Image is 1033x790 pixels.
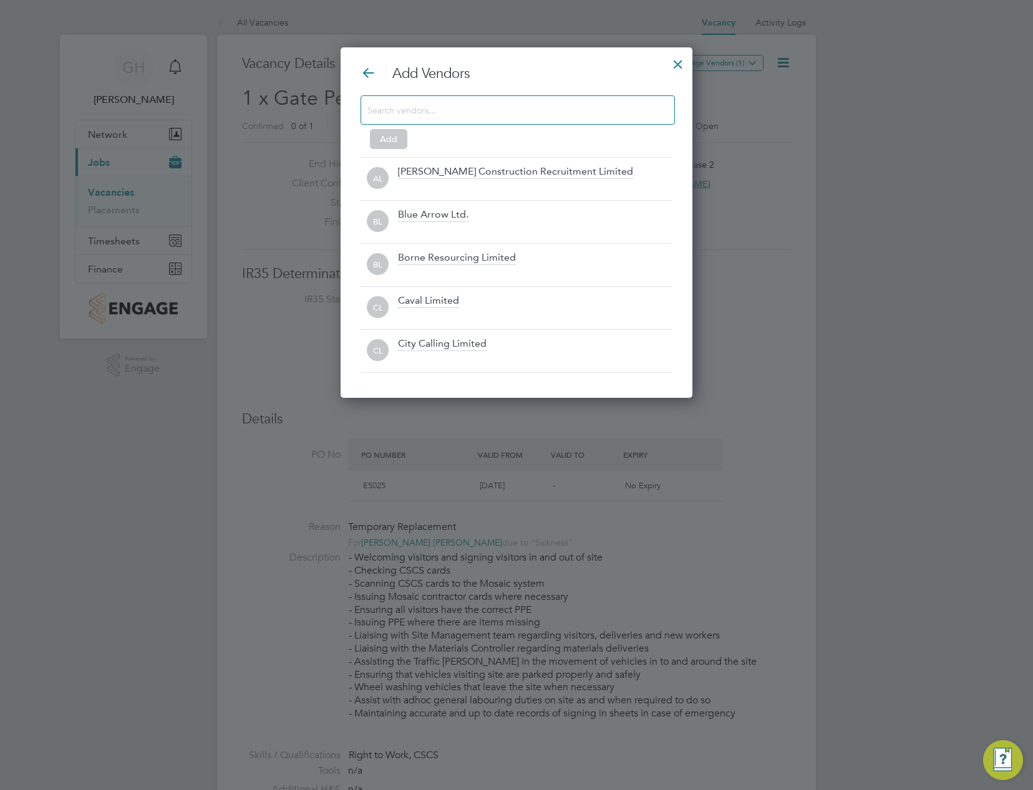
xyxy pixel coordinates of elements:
span: CL [367,340,389,362]
h3: Add Vendors [361,65,672,83]
input: Search vendors... [367,102,648,118]
div: Borne Resourcing Limited [398,251,516,265]
span: AL [367,168,389,190]
button: Engage Resource Center [983,740,1023,780]
div: Caval Limited [398,294,459,308]
button: Add [370,129,407,149]
span: BL [367,211,389,233]
div: City Calling Limited [398,337,487,351]
div: [PERSON_NAME] Construction Recruitment Limited [398,165,633,179]
span: CL [367,297,389,319]
span: BL [367,254,389,276]
div: Blue Arrow Ltd. [398,208,468,222]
